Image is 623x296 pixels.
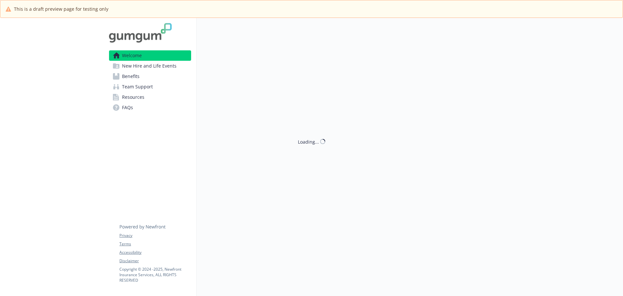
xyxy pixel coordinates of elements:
[109,92,191,102] a: Resources
[109,71,191,82] a: Benefits
[109,102,191,113] a: FAQs
[109,61,191,71] a: New Hire and Life Events
[122,102,133,113] span: FAQs
[122,61,177,71] span: New Hire and Life Events
[109,82,191,92] a: Team Support
[298,138,319,145] div: Loading...
[122,50,142,61] span: Welcome
[119,233,191,238] a: Privacy
[119,258,191,264] a: Disclaimer
[119,266,191,283] p: Copyright © 2024 - 2025 , Newfront Insurance Services, ALL RIGHTS RESERVED
[119,241,191,247] a: Terms
[119,250,191,255] a: Accessibility
[122,92,144,102] span: Resources
[14,6,108,12] span: This is a draft preview page for testing only
[122,82,153,92] span: Team Support
[122,71,140,82] span: Benefits
[109,50,191,61] a: Welcome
